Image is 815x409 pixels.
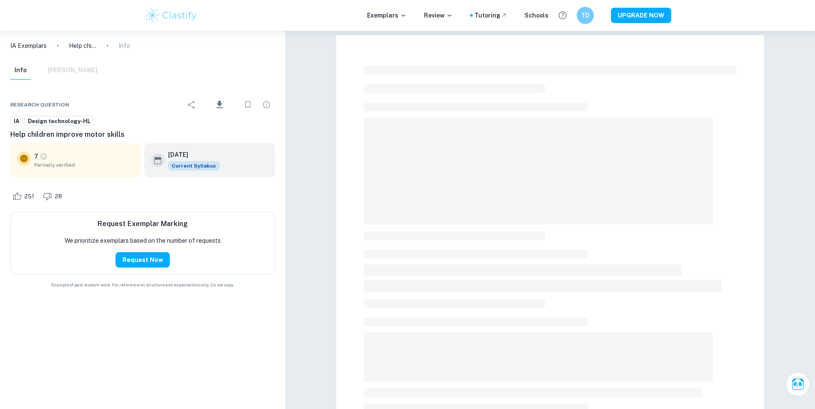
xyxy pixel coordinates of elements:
[116,252,170,268] button: Request Now
[168,150,213,159] h6: [DATE]
[10,61,31,80] button: Info
[10,101,69,109] span: Research question
[25,117,94,126] span: Design technology-HL
[10,189,39,203] div: Like
[11,117,22,126] span: IA
[41,189,67,203] div: Dislike
[786,372,810,396] button: Ask Clai
[239,96,256,113] div: Bookmark
[98,219,188,229] h6: Request Exemplar Marking
[144,7,199,24] img: Clastify logo
[577,7,594,24] button: TD
[34,152,38,161] p: 7
[40,153,47,160] a: Grade partially verified
[24,116,94,127] a: Design technology-HL
[367,11,407,20] p: Exemplars
[474,11,507,20] a: Tutoring
[168,161,219,171] div: This exemplar is based on the current syllabus. Feel free to refer to it for inspiration/ideas wh...
[10,282,275,288] span: Example of past student work. For reference on structure and expectations only. Do not copy.
[10,116,23,127] a: IA
[611,8,671,23] button: UPGRADE NOW
[69,41,96,50] p: Help children improve motor skills
[20,192,39,201] span: 251
[10,41,47,50] a: IA Exemplars
[50,192,67,201] span: 28
[34,161,134,169] span: Partially verified
[424,11,453,20] p: Review
[525,11,548,20] a: Schools
[555,8,570,23] button: Help and Feedback
[65,236,221,245] p: We prioritize exemplars based on the number of requests
[258,96,275,113] div: Report issue
[10,129,275,140] h6: Help children improve motor skills
[202,94,237,116] div: Download
[580,11,590,20] h6: TD
[119,41,130,50] p: Info
[183,96,200,113] div: Share
[168,161,219,171] span: Current Syllabus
